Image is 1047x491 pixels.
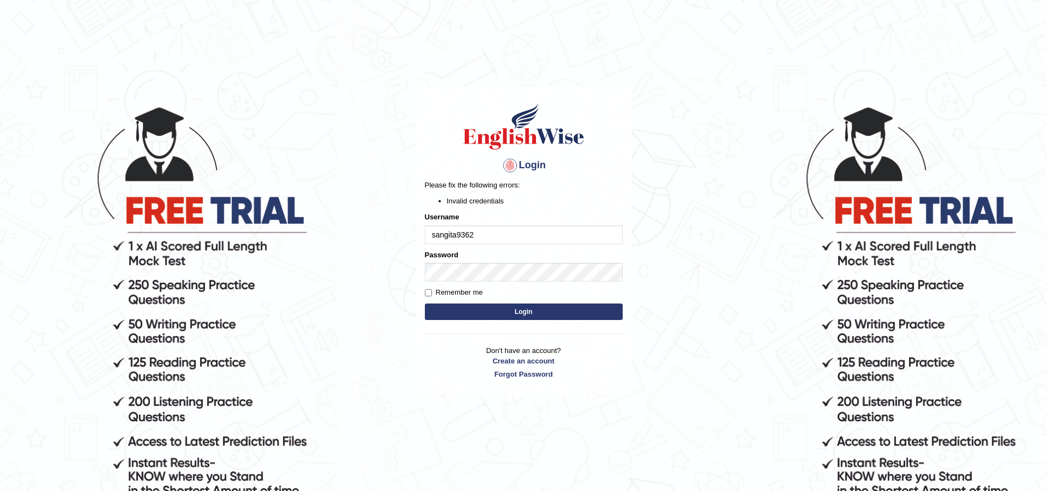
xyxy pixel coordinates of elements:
label: Password [425,250,458,260]
p: Don't have an account? [425,345,623,379]
li: Invalid credentials [447,196,623,206]
button: Login [425,304,623,320]
a: Forgot Password [425,369,623,379]
h4: Login [425,157,623,174]
input: Remember me [425,289,432,296]
img: Logo of English Wise sign in for intelligent practice with AI [461,102,586,151]
label: Remember me [425,287,483,298]
a: Create an account [425,356,623,366]
p: Please fix the following errors: [425,180,623,190]
label: Username [425,212,459,222]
